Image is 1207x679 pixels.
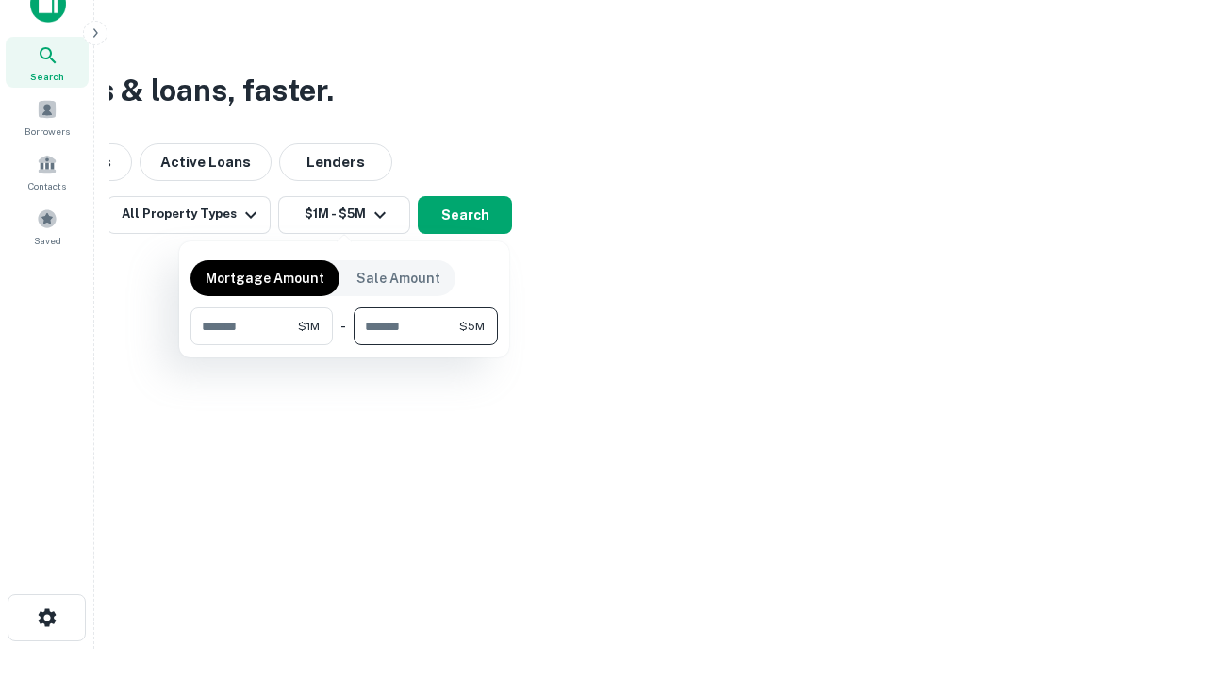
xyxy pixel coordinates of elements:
[206,268,324,289] p: Mortgage Amount
[356,268,440,289] p: Sale Amount
[1113,528,1207,619] iframe: Chat Widget
[459,318,485,335] span: $5M
[340,307,346,345] div: -
[298,318,320,335] span: $1M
